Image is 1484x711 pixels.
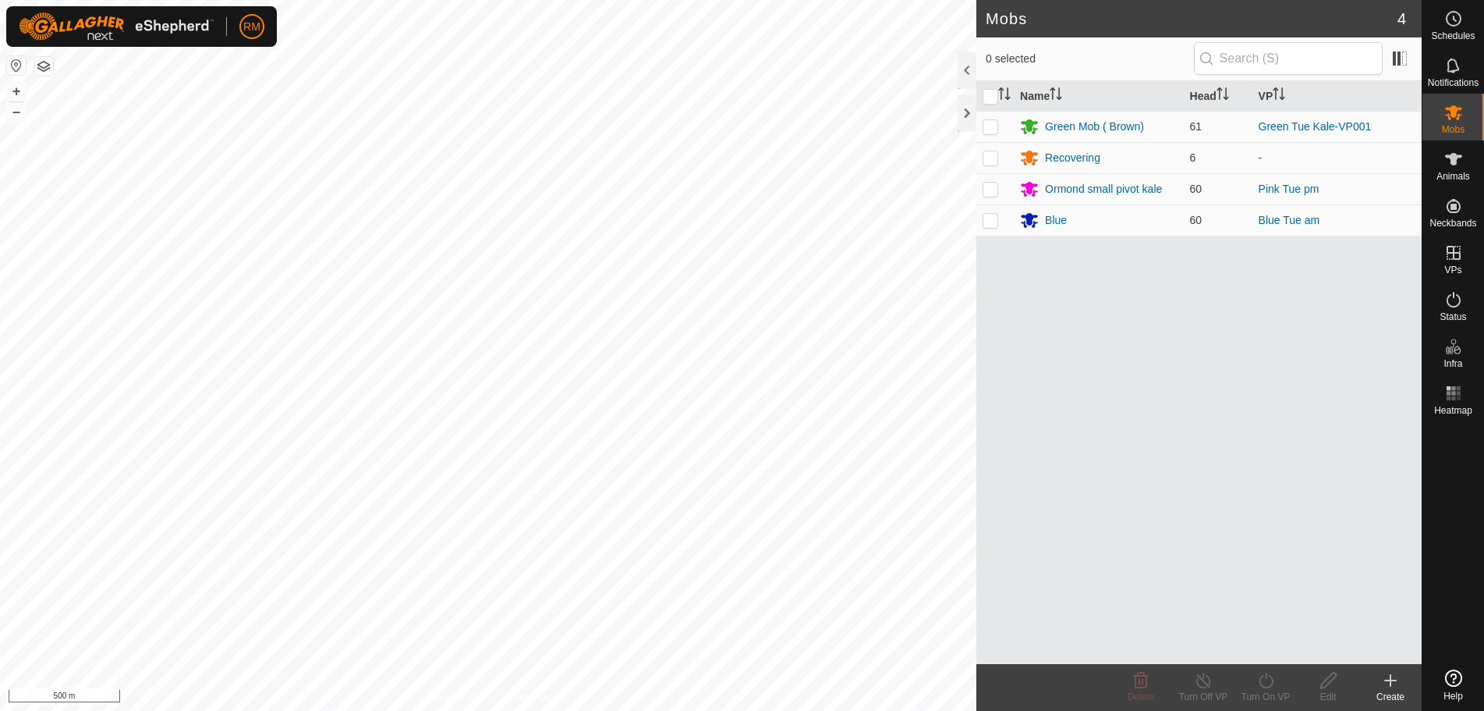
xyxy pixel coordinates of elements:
span: RM [243,19,260,35]
div: Turn Off VP [1172,690,1234,704]
span: Schedules [1431,31,1475,41]
a: Contact Us [504,691,550,705]
th: VP [1252,81,1422,112]
span: 0 selected [986,51,1194,67]
p-sorticon: Activate to sort [1217,90,1229,102]
div: Create [1359,690,1422,704]
span: VPs [1444,265,1461,275]
p-sorticon: Activate to sort [1273,90,1285,102]
span: Heatmap [1434,406,1472,415]
a: Privacy Policy [427,691,485,705]
th: Name [1014,81,1183,112]
span: 6 [1190,151,1196,164]
p-sorticon: Activate to sort [998,90,1011,102]
h2: Mobs [986,9,1397,28]
button: Map Layers [34,57,53,76]
a: Help [1422,663,1484,707]
div: Recovering [1045,150,1100,166]
span: Status [1440,312,1466,322]
a: Blue Tue am [1259,214,1320,226]
span: 61 [1190,120,1202,133]
button: + [7,82,26,101]
img: Gallagher Logo [19,12,214,41]
span: Infra [1443,359,1462,368]
span: Help [1443,691,1463,701]
span: Neckbands [1429,219,1476,228]
span: Delete [1128,691,1155,702]
input: Search (S) [1194,42,1383,75]
button: Reset Map [7,56,26,75]
span: 60 [1190,183,1202,195]
a: Green Tue Kale-VP001 [1259,120,1372,133]
span: 60 [1190,214,1202,226]
div: Green Mob ( Brown) [1045,119,1144,135]
div: Turn On VP [1234,690,1297,704]
th: Head [1184,81,1252,112]
td: - [1252,142,1422,173]
div: Ormond small pivot kale [1045,181,1162,197]
span: 4 [1397,7,1406,30]
div: Blue [1045,212,1067,229]
span: Mobs [1442,125,1465,134]
span: Animals [1436,172,1470,181]
button: – [7,102,26,121]
div: Edit [1297,690,1359,704]
span: Notifications [1428,78,1479,87]
a: Pink Tue pm [1259,183,1319,195]
p-sorticon: Activate to sort [1050,90,1062,102]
